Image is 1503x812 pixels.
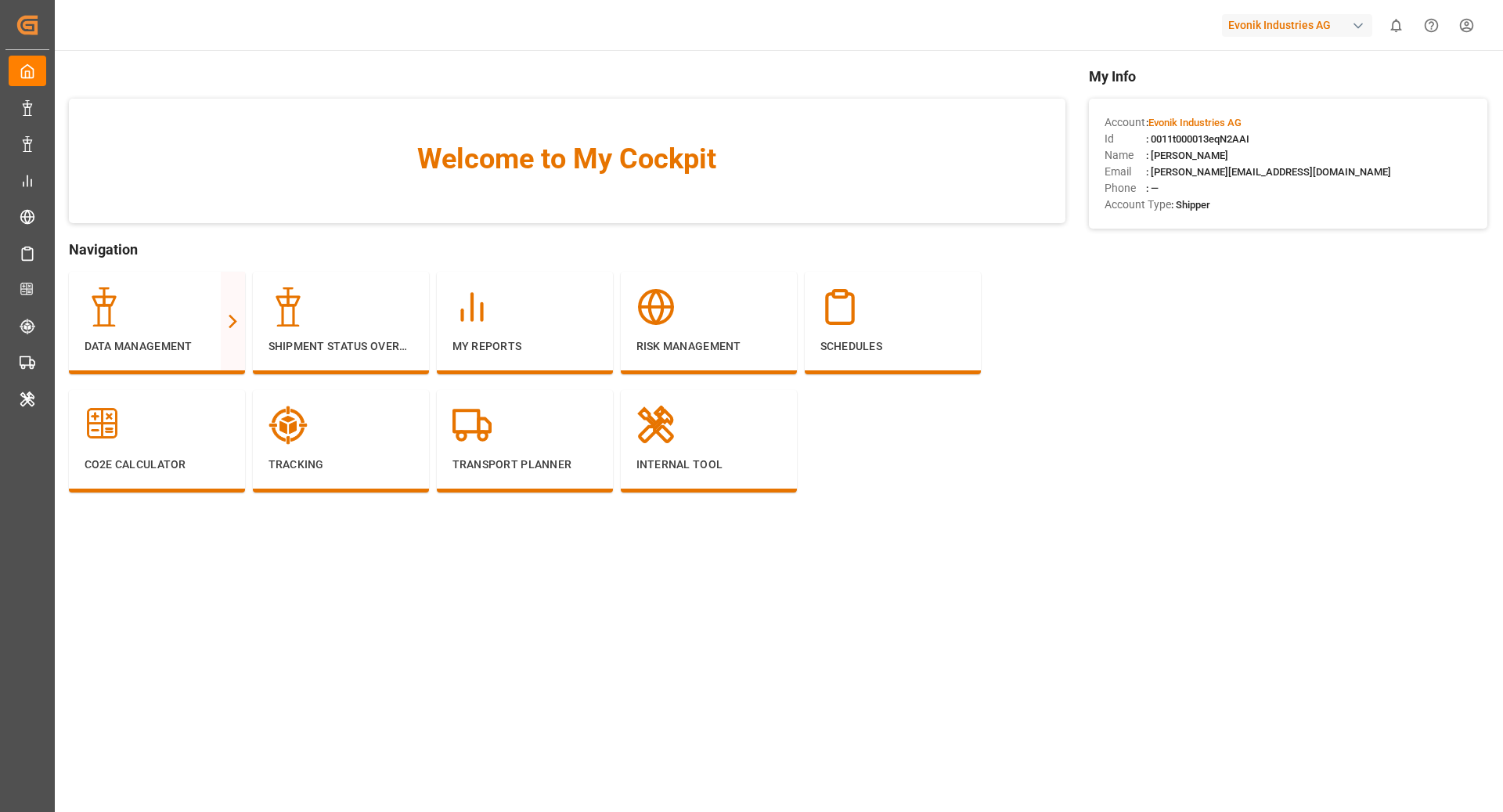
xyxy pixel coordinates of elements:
[1146,117,1242,128] span: :
[1105,197,1171,213] span: Account Type
[1105,147,1146,164] span: Name
[1148,117,1242,128] span: Evonik Industries AG
[820,338,965,355] p: Schedules
[269,457,413,473] p: Tracking
[100,138,1034,180] span: Welcome to My Cockpit
[1379,8,1414,43] button: show 0 new notifications
[1146,182,1159,194] span: : —
[269,338,413,355] p: Shipment Status Overview
[1171,199,1210,211] span: : Shipper
[1146,166,1391,178] span: : [PERSON_NAME][EMAIL_ADDRESS][DOMAIN_NAME]
[452,338,597,355] p: My Reports
[1146,133,1249,145] span: : 0011t000013eqN2AAI
[69,239,1065,260] span: Navigation
[1105,180,1146,197] span: Phone
[1105,114,1146,131] span: Account
[1105,164,1146,180] span: Email
[1414,8,1449,43] button: Help Center
[85,338,229,355] p: Data Management
[1222,14,1372,37] div: Evonik Industries AG
[1222,10,1379,40] button: Evonik Industries AG
[85,457,229,473] p: CO2e Calculator
[452,457,597,473] p: Transport Planner
[1146,150,1228,161] span: : [PERSON_NAME]
[636,338,781,355] p: Risk Management
[636,457,781,473] p: Internal Tool
[1089,66,1487,87] span: My Info
[1105,131,1146,147] span: Id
